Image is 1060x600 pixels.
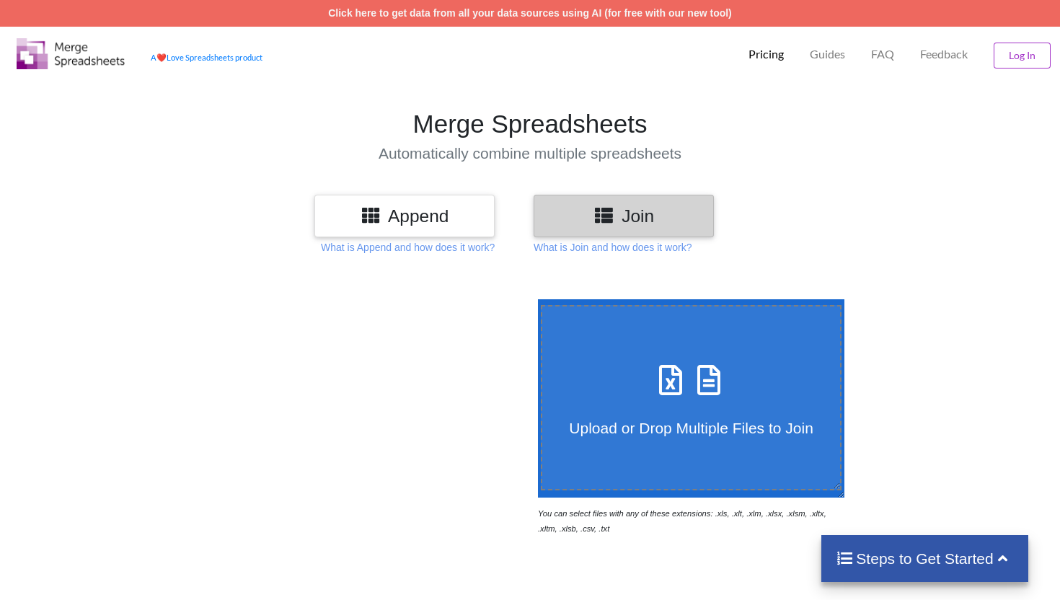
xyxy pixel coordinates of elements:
h4: Steps to Get Started [836,550,1014,568]
p: Pricing [748,47,784,62]
span: Upload or Drop Multiple Files to Join [569,420,813,436]
p: What is Join and how does it work? [534,240,692,255]
img: Logo.png [17,38,125,69]
a: Click here to get data from all your data sources using AI (for free with our new tool) [328,7,732,19]
p: What is Append and how does it work? [321,240,495,255]
h3: Join [544,206,703,226]
span: Feedback [920,48,968,60]
a: AheartLove Spreadsheets product [151,53,262,62]
h3: Append [325,206,484,226]
button: Log In [994,43,1051,69]
span: heart [156,53,167,62]
p: FAQ [871,47,894,62]
i: You can select files with any of these extensions: .xls, .xlt, .xlm, .xlsx, .xlsm, .xltx, .xltm, ... [538,509,826,533]
p: Guides [810,47,845,62]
